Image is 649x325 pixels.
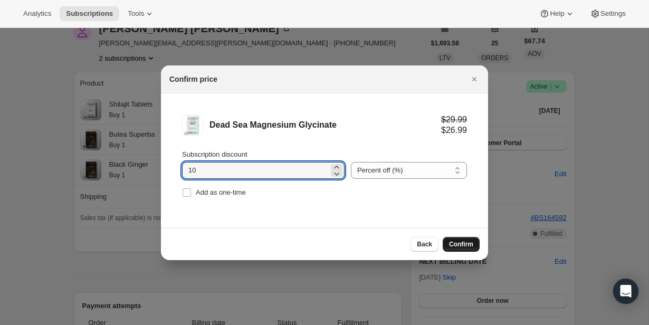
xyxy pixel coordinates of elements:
span: Subscriptions [66,9,113,18]
span: Confirm [449,240,473,248]
div: $29.99 [441,114,467,125]
button: Settings [584,6,632,21]
span: Settings [600,9,626,18]
button: Back [411,237,438,252]
div: Open Intercom Messenger [613,279,638,304]
div: $26.99 [441,125,467,136]
button: Confirm [443,237,480,252]
button: Analytics [17,6,58,21]
span: Help [550,9,564,18]
span: Subscription discount [182,150,247,158]
h2: Confirm price [169,74,217,84]
span: Analytics [23,9,51,18]
button: Tools [121,6,161,21]
span: Tools [128,9,144,18]
button: Help [533,6,581,21]
button: Close [467,72,482,87]
span: Back [417,240,432,248]
button: Subscriptions [60,6,119,21]
span: Add as one-time [196,188,246,196]
img: Dead Sea Magnesium Glycinate [182,114,203,136]
div: Dead Sea Magnesium Glycinate [209,120,441,130]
